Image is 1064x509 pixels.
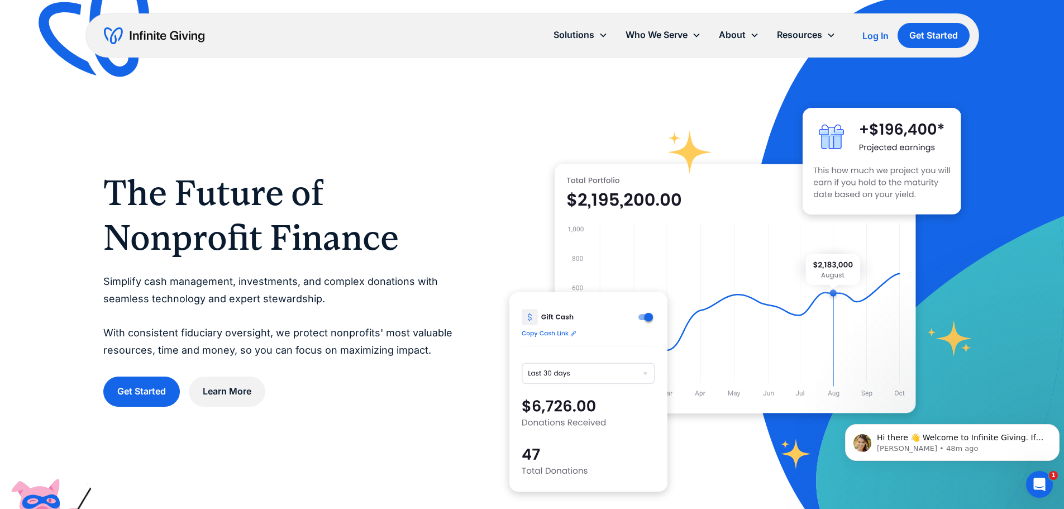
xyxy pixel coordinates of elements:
div: Resources [768,23,844,47]
iframe: Intercom notifications message [841,401,1064,479]
div: Log In [862,31,889,40]
img: nonprofit donation platform [555,164,916,413]
a: Log In [862,29,889,42]
img: fundraising star [927,321,972,356]
div: Solutions [554,27,594,42]
div: About [710,23,768,47]
p: Simplify cash management, investments, and complex donations with seamless technology and expert ... [103,273,465,359]
div: Solutions [545,23,617,47]
div: Who We Serve [617,23,710,47]
a: Get Started [898,23,970,48]
div: About [719,27,746,42]
div: Resources [777,27,822,42]
img: donation software for nonprofits [509,292,667,492]
iframe: Intercom live chat [1026,471,1053,498]
a: Learn More [189,377,265,406]
span: 1 [1049,471,1058,480]
a: home [104,27,204,45]
div: Who We Serve [626,27,688,42]
h1: The Future of Nonprofit Finance [103,170,465,260]
a: Get Started [103,377,180,406]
